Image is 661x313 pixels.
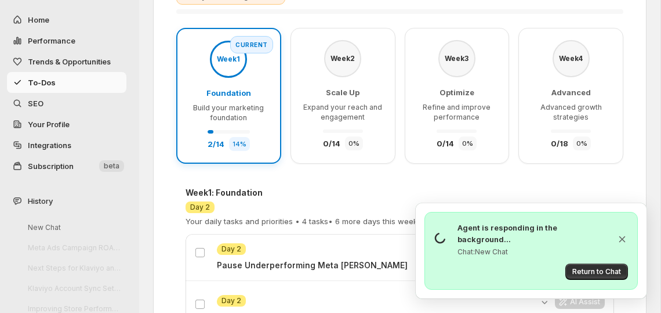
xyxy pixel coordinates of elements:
span: Day 2 [190,203,210,212]
button: Trends & Opportunities [7,51,126,72]
span: SEO [28,99,43,108]
span: 2 / 14 [208,139,224,149]
span: Trends & Opportunities [28,57,111,66]
button: Next Steps for Klaviyo and Shopify [19,259,129,277]
button: Klaviyo Account Sync Settings Discussion [19,279,129,297]
p: Pause Underperforming Meta [PERSON_NAME] [217,260,532,271]
span: Day 2 [221,296,241,305]
button: New Chat [19,218,129,236]
span: Build your marketing foundation [193,103,264,122]
span: Subscription [28,161,74,171]
span: To-Dos [28,78,56,87]
button: To-Dos [7,72,126,93]
span: History [28,195,53,207]
p: Your daily tasks and priorities • 4 tasks • 6 more days this week [186,215,417,227]
div: 0 % [573,136,591,150]
span: Integrations [28,141,71,150]
div: Currently viewing Day 2 [205,9,206,14]
span: beta [104,161,119,171]
span: Optimize [440,88,474,97]
button: Performance [7,30,126,51]
span: Refine and improve performance [423,103,491,121]
div: Current [230,36,273,53]
span: Week 4 [559,55,583,62]
div: 0 % [459,136,477,150]
span: Day 2 [221,244,241,254]
button: Dismiss chat indicator [616,233,628,245]
button: Meta Ads Campaign ROAS Analysis [19,239,129,257]
span: 0 / 18 [551,139,568,148]
span: Scale Up [326,88,359,97]
p: Agent is responding in the background... [457,222,609,245]
button: Return to Chat [565,264,628,280]
a: SEO [7,93,126,114]
span: Advanced [551,88,591,97]
a: Integrations [7,135,126,156]
div: 0 % [345,136,363,150]
button: Expand details [539,295,550,309]
span: Home [28,15,49,24]
span: Return to Chat [572,267,621,276]
span: Performance [28,36,75,45]
span: Foundation [206,88,251,98]
span: Your Profile [28,120,70,129]
span: Week 3 [445,55,468,62]
button: Subscription [7,156,126,177]
span: 0 / 14 [437,139,454,148]
div: 14 % [229,137,250,151]
span: 0 / 14 [323,139,340,148]
span: Week 1 [217,55,240,63]
h4: Week 1 : Foundation [186,187,417,199]
p: Chat: New Chat [457,247,609,257]
span: Week 2 [330,55,355,62]
span: Expand your reach and engagement [303,103,382,121]
button: Home [7,9,126,30]
span: Advanced growth strategies [540,103,602,121]
a: Your Profile [7,114,126,135]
